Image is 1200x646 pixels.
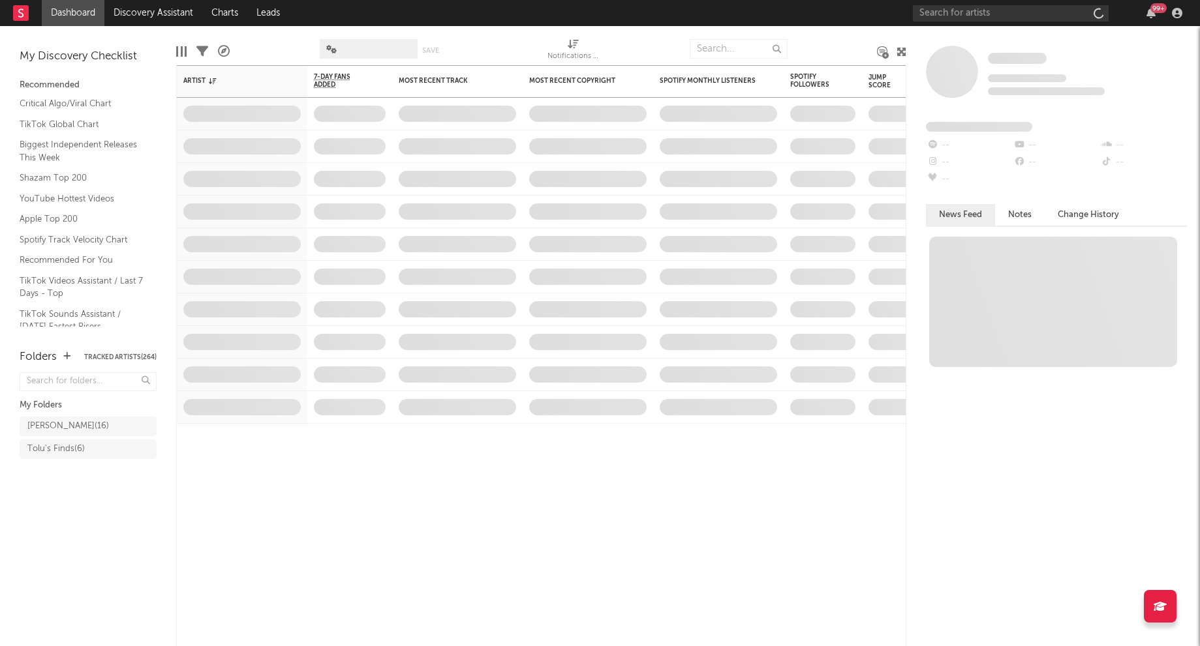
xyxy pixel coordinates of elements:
[20,78,157,93] div: Recommended
[1045,204,1132,226] button: Change History
[20,49,157,65] div: My Discovery Checklist
[20,253,144,267] a: Recommended For You
[869,74,901,89] div: Jump Score
[547,33,600,70] div: Notifications (Artist)
[547,49,600,65] div: Notifications (Artist)
[690,39,788,59] input: Search...
[926,122,1032,132] span: Fans Added by Platform
[20,274,144,301] a: TikTok Videos Assistant / Last 7 Days - Top
[1146,8,1156,18] button: 99+
[196,33,208,70] div: Filters
[20,398,157,413] div: My Folders
[926,171,1013,188] div: --
[926,137,1013,154] div: --
[422,47,439,54] button: Save
[988,87,1105,95] span: 0 fans last week
[27,441,85,457] div: Tolu's Finds ( 6 )
[20,192,144,206] a: YouTube Hottest Videos
[988,52,1047,65] a: Some Artist
[20,349,57,365] div: Folders
[20,439,157,459] a: Tolu's Finds(6)
[183,77,281,85] div: Artist
[399,77,497,85] div: Most Recent Track
[20,138,144,164] a: Biggest Independent Releases This Week
[314,73,366,89] span: 7-Day Fans Added
[790,73,836,89] div: Spotify Followers
[20,233,144,247] a: Spotify Track Velocity Chart
[20,171,144,185] a: Shazam Top 200
[1100,137,1187,154] div: --
[995,204,1045,226] button: Notes
[1150,3,1167,13] div: 99 +
[913,5,1109,22] input: Search for artists
[20,212,144,226] a: Apple Top 200
[1013,137,1100,154] div: --
[660,77,758,85] div: Spotify Monthly Listeners
[988,53,1047,64] span: Some Artist
[20,117,144,132] a: TikTok Global Chart
[20,372,157,391] input: Search for folders...
[176,33,187,70] div: Edit Columns
[20,417,157,436] a: [PERSON_NAME](16)
[20,307,144,334] a: TikTok Sounds Assistant / [DATE] Fastest Risers
[926,204,995,226] button: News Feed
[529,77,627,85] div: Most Recent Copyright
[1013,154,1100,171] div: --
[218,33,230,70] div: A&R Pipeline
[926,154,1013,171] div: --
[1100,154,1187,171] div: --
[988,74,1066,82] span: Tracking Since: [DATE]
[27,418,109,434] div: [PERSON_NAME] ( 16 )
[20,96,144,111] a: Critical Algo/Viral Chart
[84,354,157,360] button: Tracked Artists(264)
